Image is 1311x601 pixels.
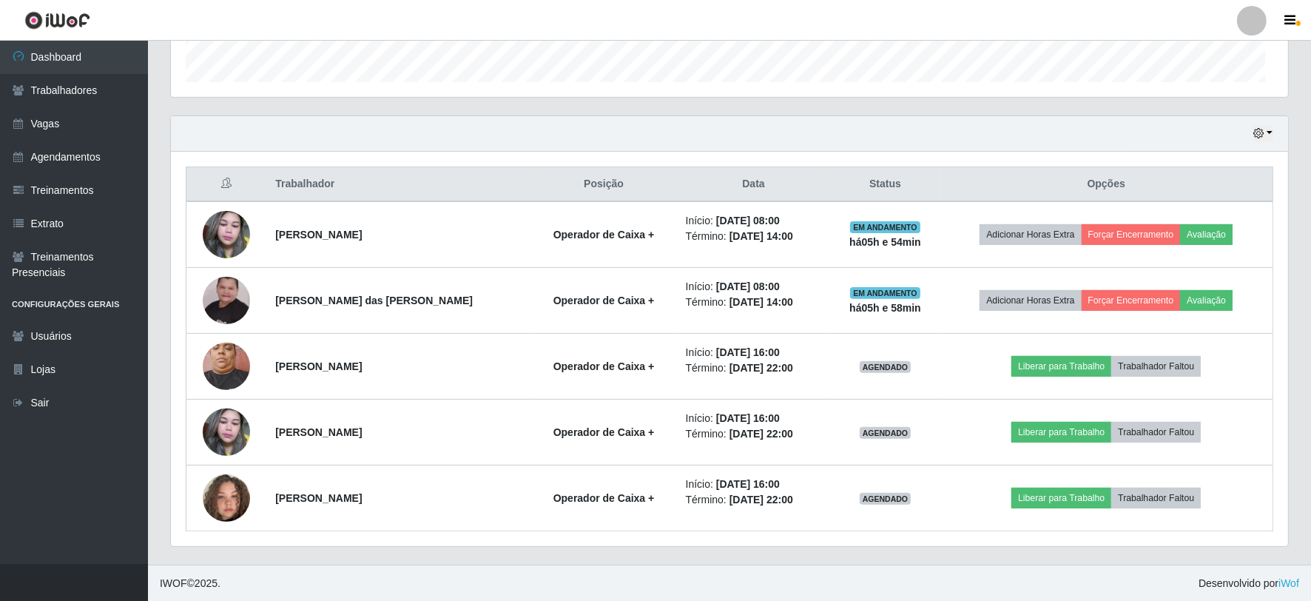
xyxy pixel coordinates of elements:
[553,492,655,504] strong: Operador de Caixa +
[1199,576,1299,591] span: Desenvolvido por
[686,477,822,492] li: Início:
[275,229,362,241] strong: [PERSON_NAME]
[1111,488,1201,508] button: Trabalhador Faltou
[275,295,473,306] strong: [PERSON_NAME] das [PERSON_NAME]
[1180,290,1233,311] button: Avaliação
[275,426,362,438] strong: [PERSON_NAME]
[160,577,187,589] span: IWOF
[686,229,822,244] li: Término:
[1111,356,1201,377] button: Trabalhador Faltou
[203,248,250,353] img: 1725629352832.jpeg
[716,281,780,292] time: [DATE] 08:00
[729,428,793,440] time: [DATE] 22:00
[1180,224,1233,245] button: Avaliação
[686,426,822,442] li: Término:
[1011,422,1111,443] button: Liberar para Trabalho
[1011,356,1111,377] button: Liberar para Trabalho
[677,167,831,202] th: Data
[686,492,822,508] li: Término:
[203,456,250,540] img: 1751065972861.jpeg
[686,213,822,229] li: Início:
[729,494,793,506] time: [DATE] 22:00
[686,295,822,310] li: Término:
[849,302,921,314] strong: há 05 h e 58 min
[716,215,780,226] time: [DATE] 08:00
[860,361,911,373] span: AGENDADO
[716,346,780,358] time: [DATE] 16:00
[1278,577,1299,589] a: iWof
[1111,422,1201,443] button: Trabalhador Faltou
[203,204,250,266] img: 1634907805222.jpeg
[553,295,655,306] strong: Operador de Caixa +
[729,362,793,374] time: [DATE] 22:00
[1082,290,1181,311] button: Forçar Encerramento
[553,229,655,241] strong: Operador de Caixa +
[530,167,676,202] th: Posição
[160,576,220,591] span: © 2025 .
[686,279,822,295] li: Início:
[980,224,1081,245] button: Adicionar Horas Extra
[1082,224,1181,245] button: Forçar Encerramento
[553,360,655,372] strong: Operador de Caixa +
[849,236,921,248] strong: há 05 h e 54 min
[275,492,362,504] strong: [PERSON_NAME]
[275,360,362,372] strong: [PERSON_NAME]
[830,167,940,202] th: Status
[729,230,793,242] time: [DATE] 14:00
[729,296,793,308] time: [DATE] 14:00
[553,426,655,438] strong: Operador de Caixa +
[686,411,822,426] li: Início:
[266,167,530,202] th: Trabalhador
[980,290,1081,311] button: Adicionar Horas Extra
[940,167,1273,202] th: Opções
[850,221,920,233] span: EM ANDAMENTO
[203,335,250,397] img: 1725884204403.jpeg
[203,401,250,464] img: 1634907805222.jpeg
[860,427,911,439] span: AGENDADO
[716,412,780,424] time: [DATE] 16:00
[1011,488,1111,508] button: Liberar para Trabalho
[686,345,822,360] li: Início:
[850,287,920,299] span: EM ANDAMENTO
[716,478,780,490] time: [DATE] 16:00
[24,11,90,30] img: CoreUI Logo
[686,360,822,376] li: Término:
[860,493,911,505] span: AGENDADO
